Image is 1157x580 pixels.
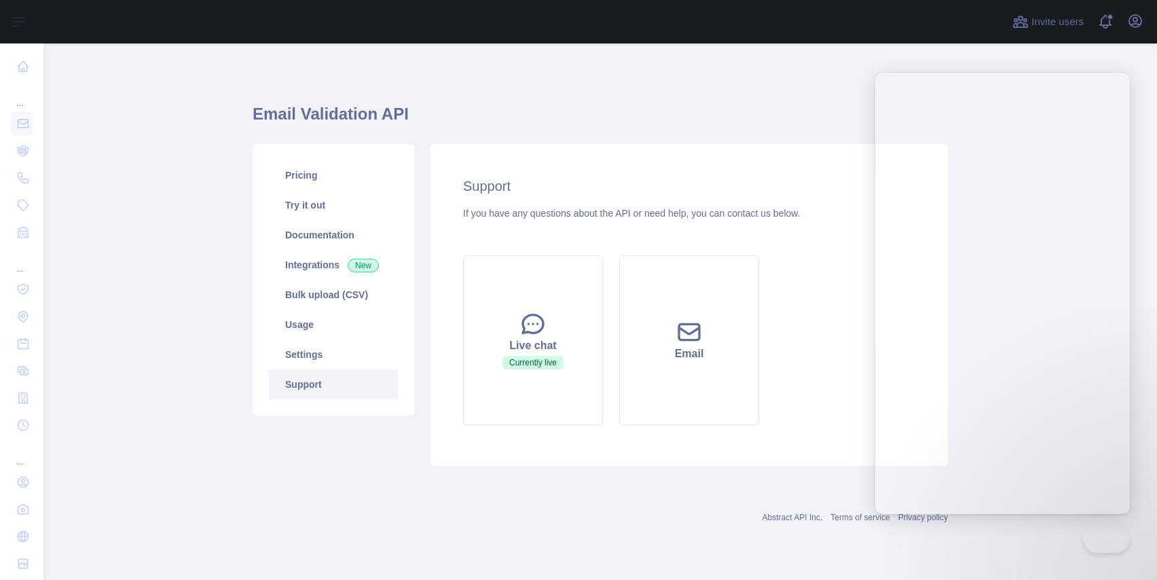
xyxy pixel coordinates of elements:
[463,177,915,196] h2: Support
[253,103,948,136] h1: Email Validation API
[763,513,823,522] a: Abstract API Inc.
[1083,524,1130,553] iframe: Help Scout Beacon - Close
[463,206,915,220] div: If you have any questions about the API or need help, you can contact us below.
[269,250,398,280] a: Integrations New
[898,513,948,522] a: Privacy policy
[269,190,398,220] a: Try it out
[1031,14,1084,30] span: Invite users
[348,259,379,272] span: New
[875,73,1130,514] iframe: Help Scout Beacon - Live Chat, Contact Form, and Knowledge Base
[636,346,742,362] div: Email
[11,247,33,274] div: ...
[830,513,889,522] a: Terms of service
[269,340,398,369] a: Settings
[480,338,586,354] div: Live chat
[269,310,398,340] a: Usage
[269,369,398,399] a: Support
[463,255,603,425] button: Live chatCurrently live
[11,440,33,467] div: ...
[502,356,564,369] span: Currently live
[269,280,398,310] a: Bulk upload (CSV)
[11,81,33,109] div: ...
[1010,11,1086,33] button: Invite users
[619,255,759,425] button: Email
[269,160,398,190] a: Pricing
[269,220,398,250] a: Documentation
